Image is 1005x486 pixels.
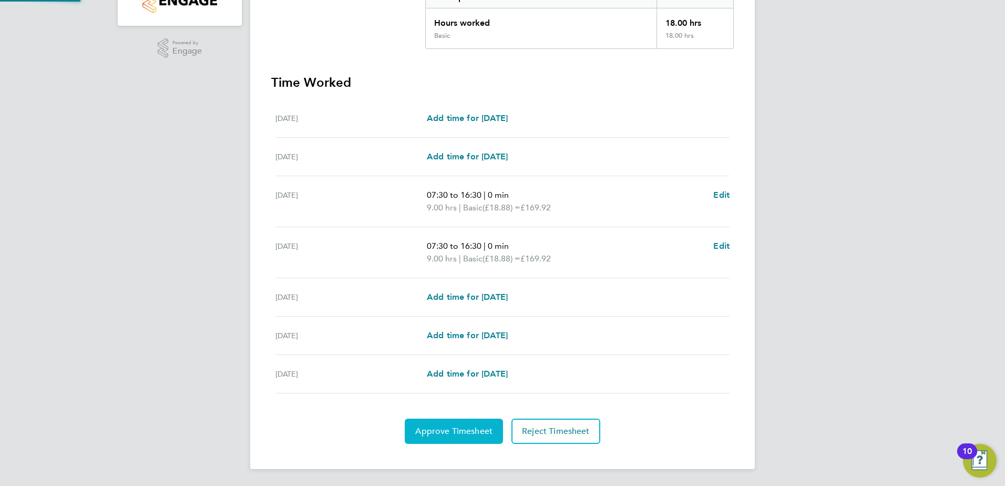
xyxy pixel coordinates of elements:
a: Add time for [DATE] [427,291,508,303]
button: Reject Timesheet [511,419,600,444]
span: | [484,190,486,200]
span: Basic [463,201,483,214]
span: Add time for [DATE] [427,113,508,123]
div: Basic [434,32,450,40]
button: Open Resource Center, 10 new notifications [963,444,997,478]
span: Edit [713,241,730,251]
span: 07:30 to 16:30 [427,190,481,200]
div: 18.00 hrs [657,8,733,32]
div: 10 [962,451,972,465]
span: Add time for [DATE] [427,330,508,340]
a: Add time for [DATE] [427,329,508,342]
span: (£18.88) = [483,202,520,212]
a: Edit [713,240,730,252]
span: Edit [713,190,730,200]
span: 0 min [488,190,509,200]
span: Add time for [DATE] [427,369,508,379]
div: [DATE] [275,368,427,380]
span: £169.92 [520,202,551,212]
div: [DATE] [275,329,427,342]
div: [DATE] [275,240,427,265]
a: Add time for [DATE] [427,368,508,380]
div: 18.00 hrs [657,32,733,48]
a: Add time for [DATE] [427,150,508,163]
span: Basic [463,252,483,265]
span: Powered by [172,38,202,47]
a: Powered byEngage [158,38,202,58]
span: 9.00 hrs [427,254,457,264]
span: | [459,202,461,212]
span: £169.92 [520,254,551,264]
h3: Time Worked [271,74,734,91]
a: Edit [713,189,730,201]
span: Add time for [DATE] [427,151,508,161]
span: (£18.88) = [483,254,520,264]
span: | [459,254,461,264]
div: [DATE] [275,189,427,214]
span: 0 min [488,241,509,251]
div: [DATE] [275,150,427,163]
span: 07:30 to 16:30 [427,241,481,251]
span: | [484,241,486,251]
a: Add time for [DATE] [427,112,508,125]
span: Reject Timesheet [522,426,590,437]
div: [DATE] [275,291,427,303]
span: 9.00 hrs [427,202,457,212]
button: Approve Timesheet [405,419,503,444]
div: [DATE] [275,112,427,125]
span: Engage [172,47,202,56]
span: Add time for [DATE] [427,292,508,302]
div: Hours worked [426,8,657,32]
span: Approve Timesheet [415,426,493,437]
